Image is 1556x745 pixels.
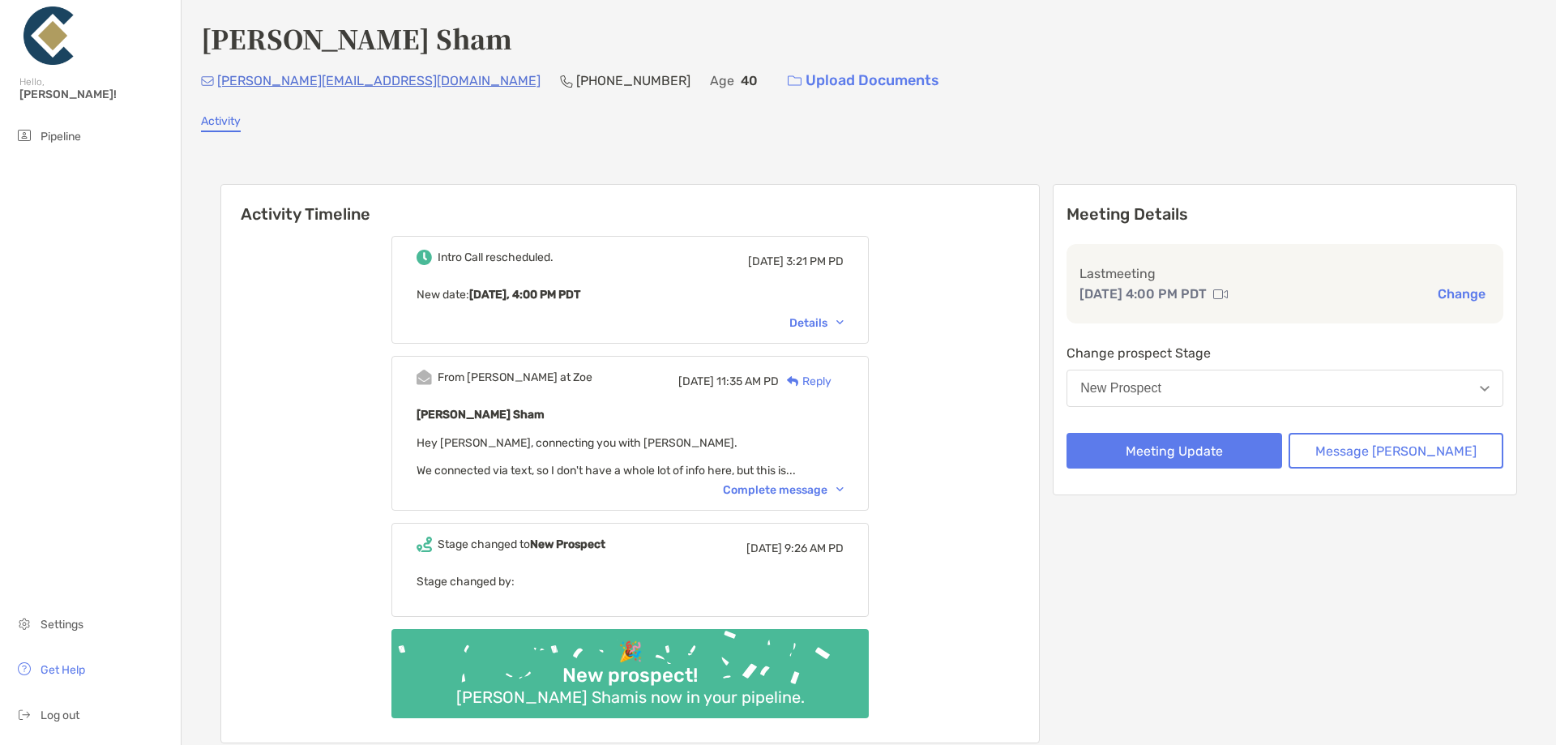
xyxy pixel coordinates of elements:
img: Phone Icon [560,75,573,88]
p: Age [710,71,734,91]
span: [DATE] [748,255,784,268]
p: [PHONE_NUMBER] [576,71,690,91]
h4: [PERSON_NAME] Sham [201,19,512,57]
p: [PERSON_NAME][EMAIL_ADDRESS][DOMAIN_NAME] [217,71,541,91]
p: Meeting Details [1067,204,1503,225]
span: Hey [PERSON_NAME], connecting you with [PERSON_NAME]. We connected via text, so I don't have a wh... [417,436,796,477]
div: New prospect! [556,664,704,687]
span: [DATE] [746,542,782,555]
img: Reply icon [787,376,799,387]
button: Change [1433,285,1490,302]
a: Activity [201,114,241,132]
img: Event icon [417,370,432,385]
div: New Prospect [1080,381,1161,396]
img: get-help icon [15,659,34,679]
div: Reply [779,373,831,390]
img: settings icon [15,614,34,633]
div: Stage changed to [438,537,605,551]
span: [DATE] [678,375,714,388]
img: communication type [1213,288,1228,301]
p: Stage changed by: [417,572,844,592]
p: Change prospect Stage [1067,343,1503,363]
div: Details [789,316,844,330]
p: New date : [417,285,844,305]
button: New Prospect [1067,370,1503,407]
span: 11:35 AM PD [716,375,779,388]
button: Meeting Update [1067,433,1281,469]
p: Last meeting [1079,263,1490,284]
span: Log out [41,709,79,722]
img: logout icon [15,704,34,724]
img: Email Icon [201,76,214,86]
div: 🎉 [612,640,649,664]
img: Chevron icon [836,487,844,492]
span: Pipeline [41,130,81,143]
div: Complete message [723,483,844,497]
b: [DATE], 4:00 PM PDT [469,288,580,302]
p: [DATE] 4:00 PM PDT [1079,284,1207,304]
img: button icon [788,75,802,87]
img: pipeline icon [15,126,34,145]
img: Zoe Logo [19,6,78,65]
a: Upload Documents [777,63,950,98]
span: Get Help [41,663,85,677]
img: Open dropdown arrow [1480,386,1490,392]
span: 9:26 AM PD [784,542,844,555]
b: [PERSON_NAME] Sham [417,408,545,422]
button: Message [PERSON_NAME] [1289,433,1503,469]
p: 40 [741,71,758,91]
span: Settings [41,618,83,632]
img: Confetti [391,629,869,704]
span: 3:21 PM PD [786,255,844,268]
img: Event icon [417,250,432,265]
img: Chevron icon [836,320,844,325]
div: [PERSON_NAME] Sham is now in your pipeline. [450,687,811,707]
h6: Activity Timeline [221,185,1039,224]
img: Event icon [417,537,432,552]
span: [PERSON_NAME]! [19,88,171,101]
b: New Prospect [530,537,605,551]
div: From [PERSON_NAME] at Zoe [438,370,592,384]
div: Intro Call rescheduled. [438,250,554,264]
